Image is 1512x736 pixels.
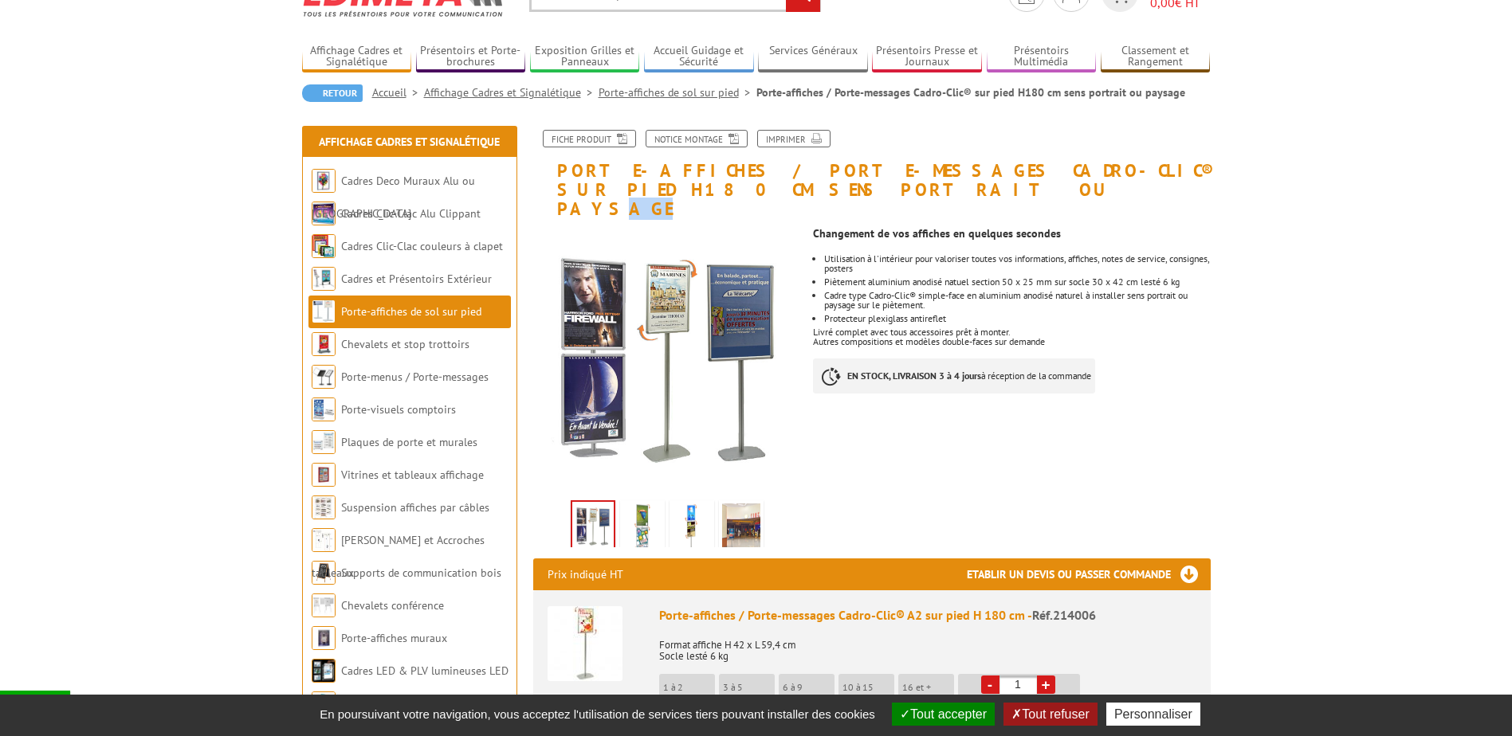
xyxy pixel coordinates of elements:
h1: Porte-affiches / Porte-messages Cadro-Clic® sur pied H180 cm sens portrait ou paysage [521,130,1223,219]
img: Porte-affiches de sol sur pied [312,299,336,323]
a: Plaques de porte et murales [341,435,477,449]
a: Cadres LED & PLV lumineuses LED [341,664,509,678]
img: porte_affiches_cadro_clic_sur_pied_214011_fleche.jpg [623,503,662,553]
li: Protecteur plexiglass antireflet [824,314,1210,323]
a: Supports de communication bois [341,566,501,580]
p: Livré complet avec tous accessoires prêt à monter. [813,327,1210,337]
img: Porte-affiches muraux [312,626,336,650]
img: Vitrines et tableaux affichage [312,463,336,487]
a: Exposition Grilles et Panneaux [530,44,640,70]
li: Porte-affiches / Porte-messages Cadro-Clic® sur pied H180 cm sens portrait ou paysage [756,84,1185,100]
a: Fiche produit [543,130,636,147]
img: porte_affiche_cadroclic_214006_bis.jpg [722,503,760,553]
div: Porte-affiches / Porte-messages Cadro-Clic® A2 sur pied H 180 cm - [659,606,1196,624]
img: Porte-affiches / Porte-messages Cadro-Clic® A2 sur pied H 180 cm [548,606,622,681]
p: 1 à 2 [663,682,715,693]
a: Services Généraux [758,44,868,70]
p: Autres compositions et modèles double-faces sur demande [813,337,1210,346]
a: Vitrines et tableaux affichage [341,468,484,482]
a: Présentoirs Multimédia [987,44,1097,70]
a: Imprimer [757,130,831,147]
img: porte_affiches_214006_fleche.jpg [533,227,802,495]
a: Affichage Cadres et Signalétique [319,135,500,149]
p: 3 à 5 [723,682,775,693]
a: Cadres Clic-Clac couleurs à clapet [341,239,503,253]
a: Affichage Cadres et Signalétique [302,44,412,70]
img: Chevalets et stop trottoirs [312,332,336,356]
img: Cadres Clic-Clac couleurs à clapet [312,234,336,258]
button: Personnaliser (fenêtre modale) [1106,703,1200,726]
img: Supports PLV [312,691,336,715]
a: Classement et Rangement [1101,44,1211,70]
p: 16 et + [902,682,954,693]
strong: EN STOCK, LIVRAISON 3 à 4 jours [847,370,981,382]
img: Chevalets conférence [312,593,336,617]
a: Cadres Clic-Clac Alu Clippant [341,206,481,221]
li: Cadre type Cadro-Clic® simple-face en aluminium anodisé naturel à installer sens portrait ou pays... [824,291,1210,310]
p: 10 à 15 [842,682,894,693]
a: [PERSON_NAME] et Accroches tableaux [312,533,485,580]
a: + [1037,675,1055,694]
a: Cadres Deco Muraux Alu ou [GEOGRAPHIC_DATA] [312,174,475,221]
li: Utilisation à l'intérieur pour valoriser toutes vos informations, affiches, notes de service, con... [824,254,1210,273]
a: Notice Montage [646,130,748,147]
span: Réf.214006 [1032,607,1096,623]
img: porte_affiches_214006_fleche.jpg [572,502,614,551]
a: Accueil [372,85,424,100]
a: Affichage Cadres et Signalétique [424,85,599,100]
img: porte_affiches_cadro_clic_2x_a2_sur_pied_214014_fleche.jpg [673,503,711,553]
a: Présentoirs et Porte-brochures [416,44,526,70]
a: Retour [302,84,363,102]
img: Cadres LED & PLV lumineuses LED [312,659,336,683]
button: Tout refuser [1003,703,1097,726]
a: Accueil Guidage et Sécurité [644,44,754,70]
img: Cadres Deco Muraux Alu ou Bois [312,169,336,193]
a: Porte-menus / Porte-messages [341,370,489,384]
a: - [981,675,999,694]
a: Porte-affiches de sol sur pied [599,85,756,100]
a: Cadres et Présentoirs Extérieur [341,272,492,286]
a: Suspension affiches par câbles [341,500,489,515]
img: Porte-visuels comptoirs [312,397,336,421]
p: 6 à 9 [783,682,835,693]
a: Présentoirs Presse et Journaux [872,44,982,70]
a: Chevalets et stop trottoirs [341,337,469,351]
p: Prix indiqué HT [548,558,623,590]
img: Suspension affiches par câbles [312,495,336,519]
button: Tout accepter [892,703,995,726]
a: Porte-affiches de sol sur pied [341,304,481,319]
p: Format affiche H 42 x L 59,4 cm Socle lesté 6 kg [659,628,1196,662]
h3: Etablir un devis ou passer commande [967,558,1211,590]
span: En poursuivant votre navigation, vous acceptez l'utilisation de services tiers pouvant installer ... [312,707,883,721]
img: Plaques de porte et murales [312,430,336,454]
li: Piètement aluminium anodisé natuel section 50 x 25 mm sur socle 30 x 42 cm lesté 6 kg [824,277,1210,287]
img: Cadres et Présentoirs Extérieur [312,267,336,291]
a: Porte-visuels comptoirs [341,402,456,417]
a: Porte-affiches muraux [341,631,447,645]
p: à réception de la commande [813,358,1095,393]
img: Porte-menus / Porte-messages [312,365,336,389]
img: Cimaises et Accroches tableaux [312,528,336,552]
a: Chevalets conférence [341,598,444,613]
strong: Changement de vos affiches en quelques secondes [813,226,1061,241]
